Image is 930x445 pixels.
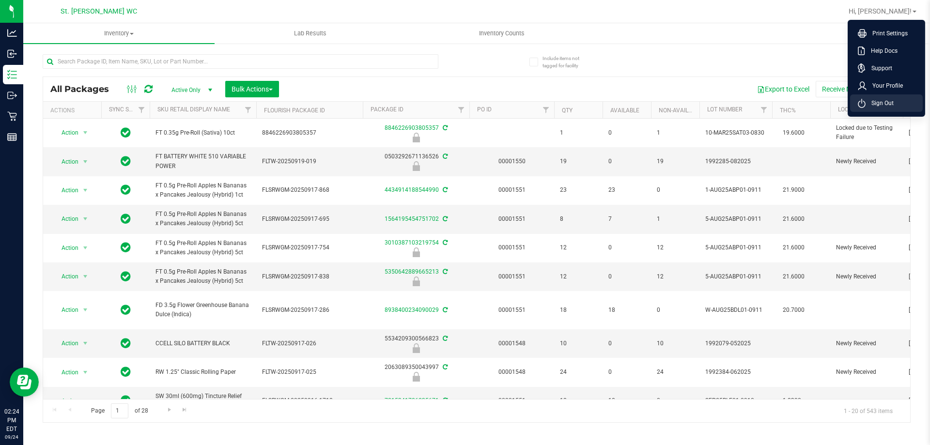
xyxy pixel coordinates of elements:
a: 00001548 [498,368,526,375]
span: Action [53,270,79,283]
span: Page of 28 [83,403,156,418]
span: 1-AUG25ABP01-0911 [705,185,766,195]
inline-svg: Outbound [7,91,17,100]
span: In Sync [121,303,131,317]
div: Newly Received [361,161,471,171]
a: Lot Number [707,106,742,113]
span: 21.6000 [778,241,809,255]
a: 8846226903805357 [385,124,439,131]
a: Lab Results [215,23,406,44]
span: All Packages [50,84,119,94]
span: Help Docs [865,46,898,56]
span: Action [53,126,79,139]
span: 1992384-062025 [705,368,766,377]
span: FT 0.5g Pre-Roll Apples N Bananas x Pancakes Jealousy (Hybrid) 5ct [155,239,250,257]
span: 18 [608,396,645,405]
span: CCELL SILO BATTERY BLACK [155,339,250,348]
span: 1 - 20 of 543 items [836,403,900,418]
a: 00001551 [498,307,526,313]
a: 00001550 [498,158,526,165]
a: Inventory Counts [406,23,597,44]
span: FLSRWGM-20250917-754 [262,243,357,252]
span: 20.7000 [778,303,809,317]
span: Sync from Compliance System [441,364,448,370]
span: FT 0.5g Pre-Roll Apples N Bananas x Pancakes Jealousy (Hybrid) 5ct [155,267,250,286]
a: Non-Available [659,107,702,114]
span: 0 [608,128,645,138]
span: FLSRWGM-20250917-286 [262,306,357,315]
span: Sync from Compliance System [441,239,448,246]
span: 12 [560,272,597,281]
a: Flourish Package ID [264,107,325,114]
a: 00001548 [498,340,526,347]
span: Action [53,212,79,226]
span: 8846226903805357 [262,128,357,138]
span: 18 [608,306,645,315]
a: Lock Code [838,106,869,113]
a: Help Docs [858,46,919,56]
span: select [79,337,92,350]
a: Go to the next page [162,403,176,416]
span: In Sync [121,126,131,139]
span: St. [PERSON_NAME] WC [61,7,137,15]
span: FLTW-20250917-026 [262,339,357,348]
a: 00001551 [498,397,526,404]
span: 7 [608,215,645,224]
span: 5-AUG25ABP01-0911 [705,215,766,224]
a: 1564195454751702 [385,215,439,222]
span: Sync from Compliance System [441,153,448,160]
span: 1.8300 [778,394,806,408]
iframe: Resource center [10,368,39,397]
a: 3010387103219754 [385,239,439,246]
span: Sync from Compliance System [441,397,448,404]
input: Search Package ID, Item Name, SKU, Lot or Part Number... [43,54,438,69]
div: 5534209300566823 [361,334,471,353]
span: 23 [560,185,597,195]
input: 1 [111,403,128,418]
span: select [79,270,92,283]
span: 5-AUG25ABP01-0911 [705,272,766,281]
span: 1 [657,128,694,138]
span: 1992285-082025 [705,157,766,166]
div: Newly Received [361,372,471,382]
div: 0503292671136526 [361,152,471,171]
p: 02:24 PM EDT [4,407,19,433]
span: FT 0.5g Pre-Roll Apples N Bananas x Pancakes Jealousy (Hybrid) 1ct [155,181,250,199]
inline-svg: Analytics [7,28,17,38]
a: Filter [756,102,772,118]
span: 0 [608,157,645,166]
span: Action [53,241,79,255]
a: Go to the last page [178,403,192,416]
a: 8938400234090029 [385,307,439,313]
span: FT BATTERY WHITE 510 VARIABLE POWER [155,152,250,170]
span: 24 [560,368,597,377]
span: 23 [608,185,645,195]
span: FLSRWGM-20250917-695 [262,215,357,224]
span: 0 [608,368,645,377]
span: SEP25RLF01-0910 [705,396,766,405]
inline-svg: Inventory [7,70,17,79]
span: select [79,241,92,255]
span: select [79,126,92,139]
a: 5350642889665213 [385,268,439,275]
a: Sku Retail Display Name [157,106,230,113]
p: 09/24 [4,433,19,441]
span: Locked due to Testing Failure [836,123,897,142]
a: Filter [240,102,256,118]
span: Action [53,303,79,317]
a: Available [610,107,639,114]
span: FLTW-20250917-025 [262,368,357,377]
span: In Sync [121,154,131,168]
span: 12 [560,243,597,252]
span: 10 [657,339,694,348]
span: Action [53,155,79,169]
span: 18 [560,306,597,315]
div: Newly Received [361,247,471,257]
a: Sync Status [109,106,146,113]
div: Actions [50,107,97,114]
span: 0 [608,339,645,348]
span: FD 3.5g Flower Greenhouse Banana Dulce (Indica) [155,301,250,319]
span: Sync from Compliance System [441,307,448,313]
a: Package ID [371,106,403,113]
span: Newly Received [836,243,897,252]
